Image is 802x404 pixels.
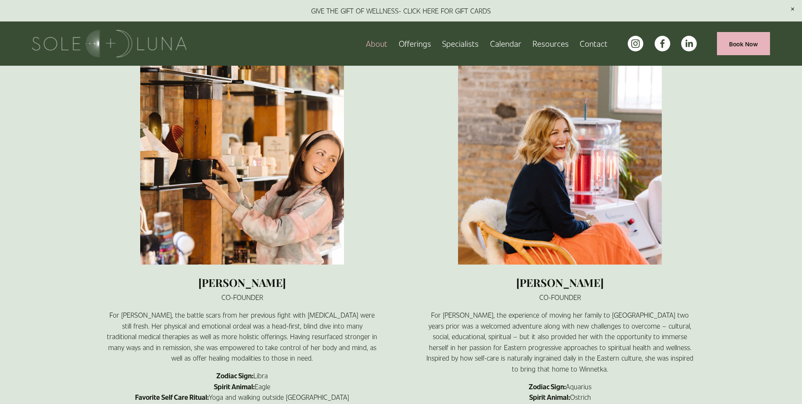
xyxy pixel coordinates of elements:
[424,276,696,289] h2: [PERSON_NAME]
[399,36,431,51] a: folder dropdown
[580,36,607,51] a: Contact
[681,36,697,51] a: LinkedIn
[529,393,570,401] strong: Spirit Animal:
[655,36,670,51] a: facebook-unauth
[107,292,378,303] p: CO-FOUNDER
[533,37,569,50] span: Resources
[107,276,378,289] h2: [PERSON_NAME]
[399,37,431,50] span: Offerings
[490,36,521,51] a: Calendar
[533,36,569,51] a: folder dropdown
[32,30,187,57] img: Sole + Luna
[424,310,696,375] p: For [PERSON_NAME], the experience of moving her family to [GEOGRAPHIC_DATA] two years prior was a...
[214,382,255,391] strong: Spirit Animal:
[107,370,378,403] p: Libra Eagle Yoga and walking outside [GEOGRAPHIC_DATA]
[529,382,566,391] strong: Zodiac Sign:
[442,36,479,51] a: Specialists
[135,393,209,401] strong: Favorite Self Care Ritual:
[216,371,253,380] strong: Zodiac Sign:
[424,292,696,303] p: CO-FOUNDER
[107,310,378,364] p: For [PERSON_NAME], the battle scars from her previous fight with [MEDICAL_DATA] were still fresh....
[717,32,770,55] a: Book Now
[366,36,387,51] a: About
[628,36,643,51] a: instagram-unauth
